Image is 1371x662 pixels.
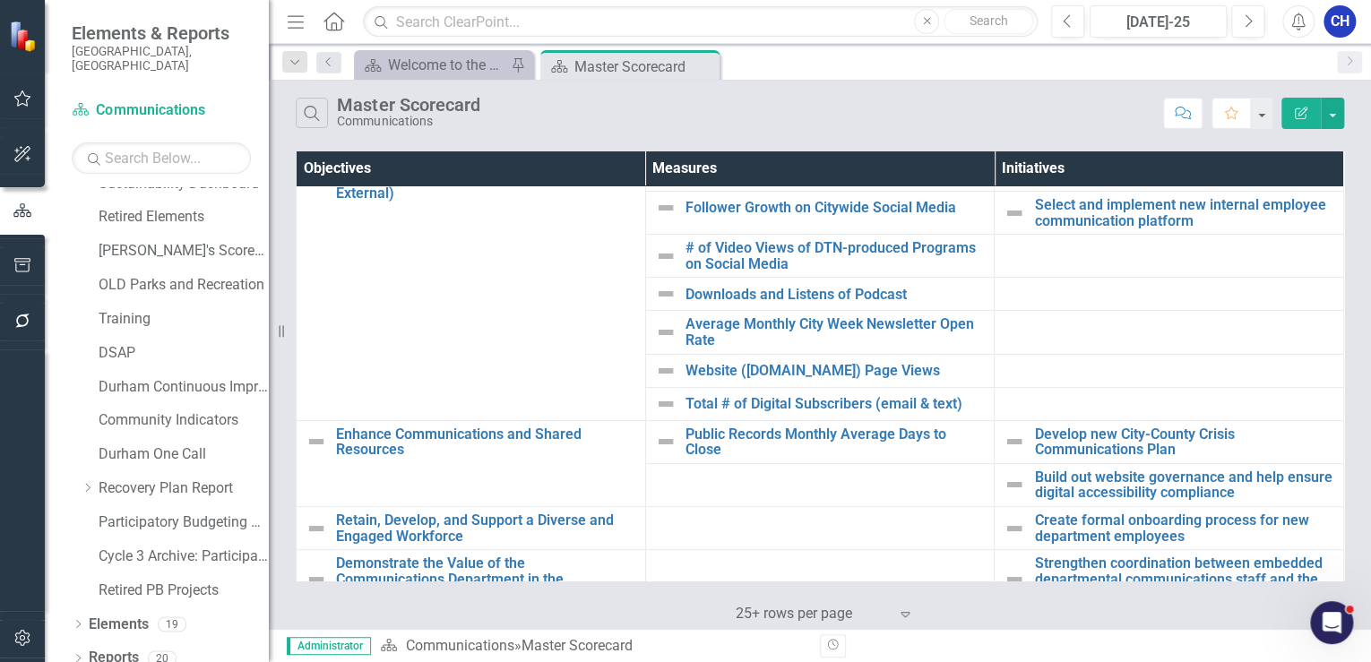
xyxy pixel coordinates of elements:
[655,431,677,452] img: Not Defined
[645,192,995,235] td: Double-Click to Edit Right Click for Context Menu
[655,197,677,219] img: Not Defined
[297,420,646,506] td: Double-Click to Edit Right Click for Context Menu
[1324,5,1356,38] button: CH
[405,637,513,654] a: Communications
[1096,12,1220,33] div: [DATE]-25
[297,506,646,549] td: Double-Click to Edit Right Click for Context Menu
[99,207,269,228] a: Retired Elements
[99,241,269,262] a: [PERSON_NAME]'s Scorecard
[655,245,677,267] img: Not Defined
[1004,202,1025,224] img: Not Defined
[685,426,986,458] a: Public Records Monthly Average Days to Close
[99,512,269,533] a: Participatory Budgeting Scoring
[99,309,269,330] a: Training
[306,431,327,452] img: Not Defined
[158,616,186,632] div: 19
[995,463,1344,506] td: Double-Click to Edit Right Click for Context Menu
[685,396,986,412] a: Total # of Digital Subscribers (email & text)
[363,6,1038,38] input: Search ClearPoint...
[995,550,1344,609] td: Double-Click to Edit Right Click for Context Menu
[72,142,251,174] input: Search Below...
[9,21,40,52] img: ClearPoint Strategy
[99,478,269,499] a: Recovery Plan Report
[337,115,479,128] div: Communications
[1034,426,1334,458] a: Develop new City-County Crisis Communications Plan
[1034,512,1334,544] a: Create formal onboarding process for new department employees
[380,636,806,657] div: »
[99,343,269,364] a: DSAP
[645,278,995,311] td: Double-Click to Edit Right Click for Context Menu
[336,426,636,458] a: Enhance Communications and Shared Resources
[336,555,636,603] a: Demonstrate the Value of the Communications Department in the Organization
[99,580,269,601] a: Retired PB Projects
[645,311,995,354] td: Double-Click to Edit Right Click for Context Menu
[645,387,995,420] td: Double-Click to Edit Right Click for Context Menu
[685,363,986,379] a: Website ([DOMAIN_NAME]) Page Views
[685,240,986,271] a: # of Video Views of DTN-produced Programs on Social Media
[685,316,986,348] a: Average Monthly City Week Newsletter Open Rate
[336,154,636,202] a: Optimize and Increase the Reach of our Channels and Publications (Internal and External)
[685,200,986,216] a: Follower Growth on Citywide Social Media
[306,518,327,539] img: Not Defined
[1034,469,1334,501] a: Build out website governance and help ensure digital accessibility compliance
[1004,431,1025,452] img: Not Defined
[99,546,269,567] a: Cycle 3 Archive: Participatory Budgeting Scoring
[521,637,632,654] div: Master Scorecard
[645,354,995,387] td: Double-Click to Edit Right Click for Context Menu
[99,377,269,398] a: Durham Continuous Improvement Program
[297,148,646,420] td: Double-Click to Edit Right Click for Context Menu
[574,56,715,78] div: Master Scorecard
[1310,601,1353,644] iframe: Intercom live chat
[297,550,646,609] td: Double-Click to Edit Right Click for Context Menu
[99,444,269,465] a: Durham One Call
[1004,518,1025,539] img: Not Defined
[655,283,677,305] img: Not Defined
[1034,555,1334,603] a: Strengthen coordination between embedded departmental communications staff and the centralized Co...
[944,9,1033,34] button: Search
[388,54,506,76] div: Welcome to the FY [DATE]-[DATE] Strategic Plan Landing Page!
[995,192,1344,235] td: Double-Click to Edit Right Click for Context Menu
[1004,474,1025,495] img: Not Defined
[287,637,371,655] span: Administrator
[1004,569,1025,590] img: Not Defined
[655,322,677,343] img: Not Defined
[995,506,1344,549] td: Double-Click to Edit Right Click for Context Menu
[337,95,479,115] div: Master Scorecard
[89,615,149,635] a: Elements
[970,13,1008,28] span: Search
[99,410,269,431] a: Community Indicators
[645,420,995,463] td: Double-Click to Edit Right Click for Context Menu
[306,569,327,590] img: Not Defined
[1090,5,1227,38] button: [DATE]-25
[72,44,251,73] small: [GEOGRAPHIC_DATA], [GEOGRAPHIC_DATA]
[336,512,636,544] a: Retain, Develop, and Support a Diverse and Engaged Workforce
[645,235,995,278] td: Double-Click to Edit Right Click for Context Menu
[655,393,677,415] img: Not Defined
[72,100,251,121] a: Communications
[655,360,677,382] img: Not Defined
[99,275,269,296] a: OLD Parks and Recreation
[358,54,506,76] a: Welcome to the FY [DATE]-[DATE] Strategic Plan Landing Page!
[72,22,251,44] span: Elements & Reports
[995,420,1344,463] td: Double-Click to Edit Right Click for Context Menu
[685,287,986,303] a: Downloads and Listens of Podcast
[1034,197,1334,228] a: Select and implement new internal employee communication platform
